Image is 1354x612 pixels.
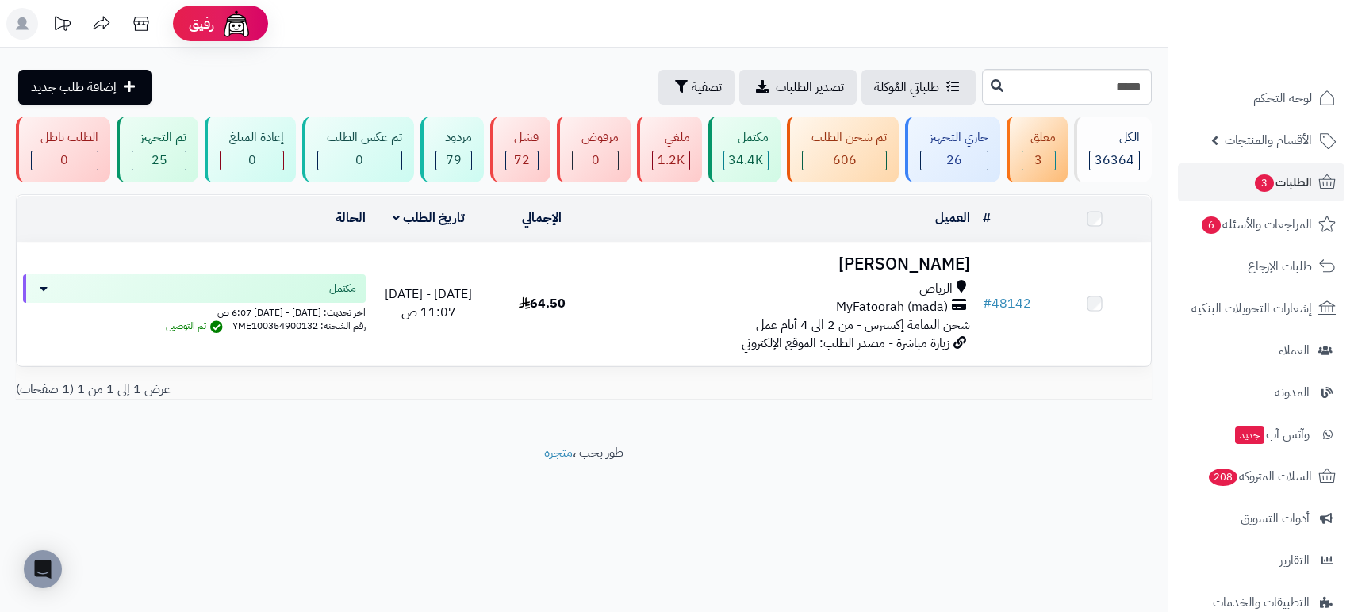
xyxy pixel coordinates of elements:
[1089,128,1140,147] div: الكل
[1253,87,1312,109] span: لوحة التحكم
[1279,549,1310,572] span: التقارير
[572,128,619,147] div: مرفوض
[336,208,366,228] a: الحالة
[505,128,539,147] div: فشل
[1071,117,1155,182] a: الكل36364
[692,78,722,97] span: تصفية
[1235,426,1264,444] span: جديد
[1191,297,1312,319] span: إشعارات التحويلات البنكية
[318,151,401,170] div: 0
[220,128,284,147] div: إعادة المبلغ
[60,151,68,170] span: 0
[658,70,735,105] button: تصفية
[152,151,167,170] span: 25
[132,151,186,170] div: 25
[113,117,202,182] a: تم التجهيز 25
[1095,151,1134,170] span: 36364
[919,280,953,298] span: الرياض
[32,151,98,170] div: 0
[385,285,472,322] span: [DATE] - [DATE] 11:07 ص
[299,117,417,182] a: تم عكس الطلب 0
[232,319,366,333] span: رقم الشحنة: YME100354900132
[166,319,227,333] span: تم التوصيل
[803,151,886,170] div: 606
[605,255,970,273] h3: [PERSON_NAME]
[652,128,690,147] div: ملغي
[1022,151,1056,170] div: 3
[920,128,988,147] div: جاري التجهيز
[705,117,784,182] a: مكتمل 34.4K
[776,78,844,97] span: تصدير الطلبات
[861,70,976,105] a: طلباتي المُوكلة
[1233,423,1310,446] span: وآتس آب
[201,117,299,182] a: إعادة المبلغ 0
[1279,339,1310,361] span: العملاء
[742,334,949,353] span: زيارة مباشرة - مصدر الطلب: الموقع الإلكتروني
[1248,255,1312,277] span: طلبات الإرجاع
[132,128,187,147] div: تم التجهيز
[728,151,763,170] span: 34.4K
[1209,469,1237,486] span: 208
[1178,247,1344,285] a: طلبات الإرجاع
[13,117,113,182] a: الطلب باطل 0
[592,151,600,170] span: 0
[1178,415,1344,453] a: وآتس آبجديد
[393,208,465,228] a: تاريخ الطلب
[417,117,487,182] a: مردود 79
[833,151,857,170] span: 606
[983,294,992,313] span: #
[1202,216,1221,234] span: 6
[4,381,584,399] div: عرض 1 إلى 1 من 1 (1 صفحات)
[784,117,902,182] a: تم شحن الطلب 606
[18,70,152,105] a: إضافة طلب جديد
[658,151,685,170] span: 1.2K
[519,294,566,313] span: 64.50
[946,151,962,170] span: 26
[522,208,562,228] a: الإجمالي
[1034,151,1042,170] span: 3
[221,8,252,40] img: ai-face.png
[921,151,988,170] div: 26
[1225,129,1312,151] span: الأقسام والمنتجات
[1246,43,1339,76] img: logo-2.png
[435,128,472,147] div: مردود
[1253,171,1312,193] span: الطلبات
[935,208,970,228] a: العميل
[31,128,98,147] div: الطلب باطل
[653,151,689,170] div: 1165
[1275,381,1310,404] span: المدونة
[1178,163,1344,201] a: الطلبات3
[724,151,769,170] div: 34388
[446,151,462,170] span: 79
[514,151,530,170] span: 72
[1207,465,1312,488] span: السلات المتروكة
[1200,213,1312,235] span: المراجعات والأسئلة
[1178,499,1344,537] a: أدوات التسويق
[756,316,970,335] span: شحن اليمامة إكسبرس - من 2 الى 4 أيام عمل
[31,78,117,97] span: إضافة طلب جديد
[317,128,402,147] div: تم عكس الطلب
[1178,541,1344,579] a: التقارير
[487,117,554,182] a: فشل 72
[554,117,634,182] a: مرفوض 0
[23,303,366,319] div: اخر تحديث: [DATE] - [DATE] 6:07 ص
[24,550,62,588] div: Open Intercom Messenger
[248,151,256,170] span: 0
[189,14,214,33] span: رفيق
[221,151,283,170] div: 0
[544,443,573,462] a: متجرة
[1178,331,1344,369] a: العملاء
[573,151,618,170] div: 0
[355,151,363,170] span: 0
[983,294,1031,313] a: #48142
[506,151,539,170] div: 72
[436,151,471,170] div: 79
[329,281,356,296] span: مكتمل
[1178,79,1344,117] a: لوحة التحكم
[1255,174,1274,192] span: 3
[836,298,948,316] span: MyFatoorah (mada)
[802,128,887,147] div: تم شحن الطلب
[634,117,705,182] a: ملغي 1.2K
[874,78,939,97] span: طلباتي المُوكلة
[1241,507,1310,530] span: أدوات التسويق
